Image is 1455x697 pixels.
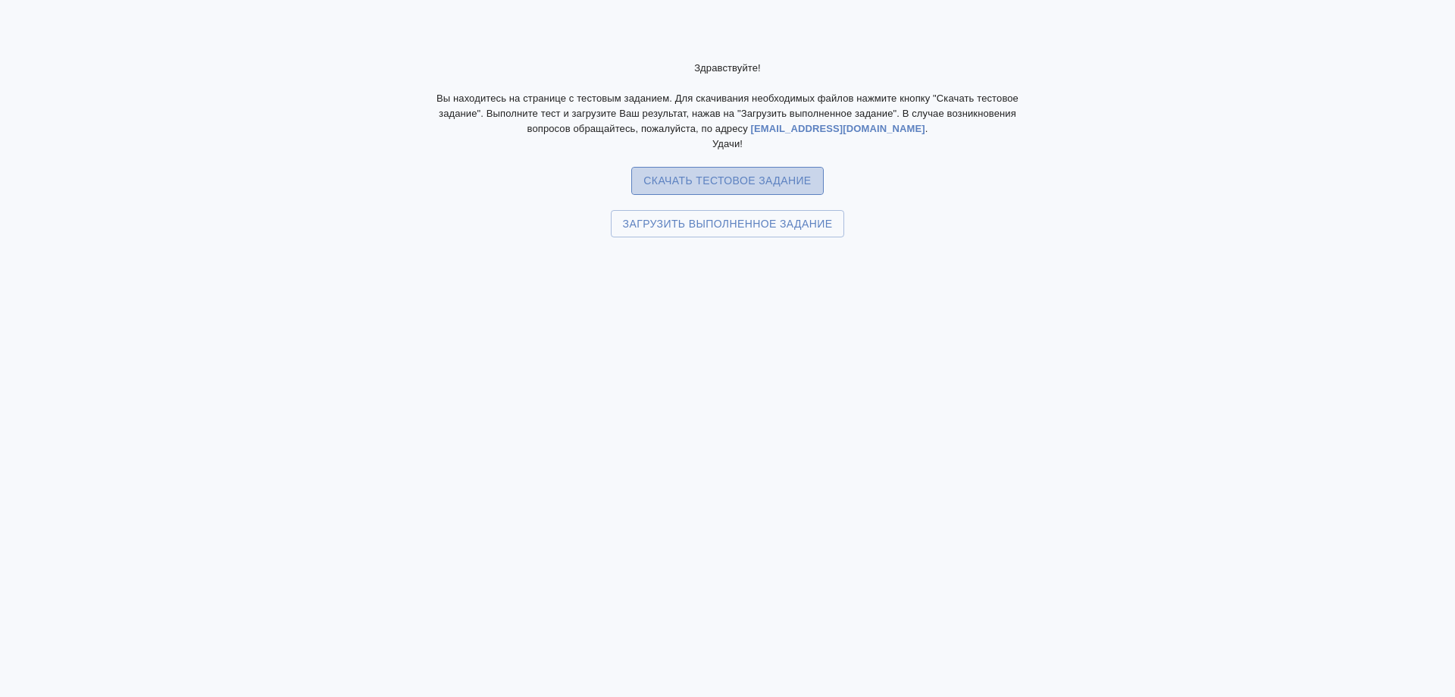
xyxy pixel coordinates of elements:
span: Скачать тестовое задание [643,171,811,190]
span: Загрузить выполненное задание [623,215,833,234]
label: Загрузить выполненное задание [611,210,845,238]
a: [EMAIL_ADDRESS][DOMAIN_NAME] [751,123,925,134]
p: Здравствуйте! Вы находитесь на странице с тестовым заданием. Для скачивания необходимых файлов на... [424,61,1031,152]
button: Скачать тестовое задание [631,167,823,195]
